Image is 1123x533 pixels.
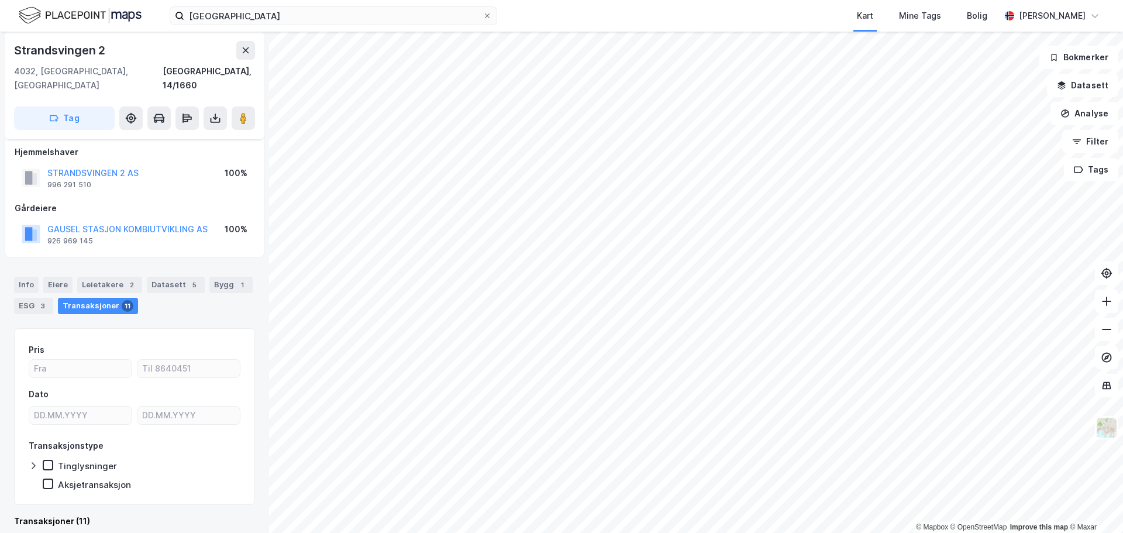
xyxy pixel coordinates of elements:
div: Bolig [967,9,987,23]
div: 100% [225,222,247,236]
img: logo.f888ab2527a4732fd821a326f86c7f29.svg [19,5,142,26]
iframe: Chat Widget [1065,477,1123,533]
button: Datasett [1047,74,1118,97]
div: 996 291 510 [47,180,91,190]
a: Improve this map [1010,523,1068,531]
div: 5 [188,279,200,291]
a: Mapbox [916,523,948,531]
img: Z [1096,417,1118,439]
div: Info [14,277,39,293]
div: 1 [236,279,248,291]
button: Tags [1064,158,1118,181]
input: DD.MM.YYYY [29,407,132,424]
input: Søk på adresse, matrikkel, gårdeiere, leietakere eller personer [184,7,483,25]
input: Fra [29,360,132,377]
div: Mine Tags [899,9,941,23]
div: Eiere [43,277,73,293]
div: Aksjetransaksjon [58,479,131,490]
div: 100% [225,166,247,180]
button: Filter [1062,130,1118,153]
div: Datasett [147,277,205,293]
div: Bygg [209,277,253,293]
button: Tag [14,106,115,130]
button: Bokmerker [1039,46,1118,69]
button: Analyse [1050,102,1118,125]
div: Leietakere [77,277,142,293]
div: [PERSON_NAME] [1019,9,1086,23]
div: 4032, [GEOGRAPHIC_DATA], [GEOGRAPHIC_DATA] [14,64,163,92]
div: Gårdeiere [15,201,254,215]
div: 926 969 145 [47,236,93,246]
div: Dato [29,387,49,401]
div: Transaksjoner (11) [14,514,255,528]
div: ESG [14,298,53,314]
div: Strandsvingen 2 [14,41,108,60]
div: [GEOGRAPHIC_DATA], 14/1660 [163,64,255,92]
input: DD.MM.YYYY [137,407,240,424]
div: 3 [37,300,49,312]
div: Tinglysninger [58,460,117,472]
a: OpenStreetMap [950,523,1007,531]
div: Kart [857,9,873,23]
div: Transaksjonstype [29,439,104,453]
div: Pris [29,343,44,357]
input: Til 8640451 [137,360,240,377]
div: 11 [122,300,133,312]
div: Hjemmelshaver [15,145,254,159]
div: 2 [126,279,137,291]
div: Transaksjoner [58,298,138,314]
